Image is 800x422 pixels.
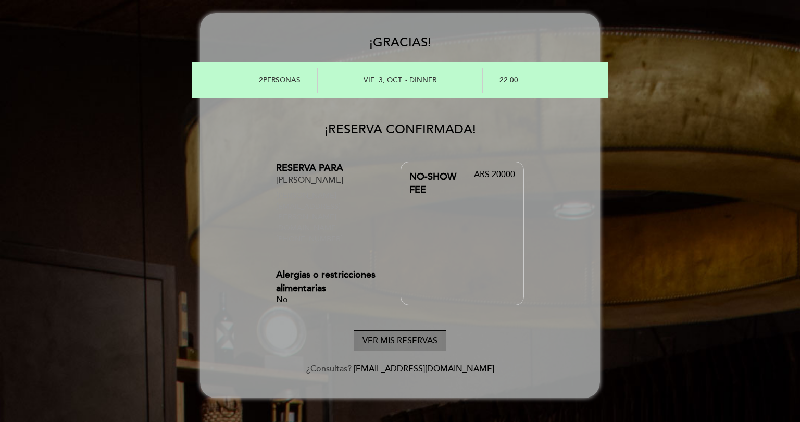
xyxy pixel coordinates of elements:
div: Alergias o restricciones alimentarias [276,268,382,295]
div: ARS 20000 [462,170,515,197]
button: VER MIS RESERVAS [354,330,446,352]
div: NO-SHOW FEE [409,170,463,197]
div: 22:00 [483,68,595,93]
span: ¡GRACIAS! [369,35,431,50]
div: 2 [205,68,317,93]
span: personas [263,76,301,84]
h4: ¡RESERVA CONFIRMADA! [276,115,524,144]
a: [EMAIL_ADDRESS][DOMAIN_NAME] [354,364,494,374]
div: RESERVA PARA [276,162,382,175]
div: No [276,295,382,305]
div: [PERSON_NAME][EMAIL_ADDRESS][PERSON_NAME][DOMAIN_NAME] [PHONE_NUMBER] [276,191,382,244]
span: ¿Consultas? [306,364,352,374]
div: vie. 3, oct. - DINNER [317,68,483,93]
div: [PERSON_NAME] [276,175,382,187]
